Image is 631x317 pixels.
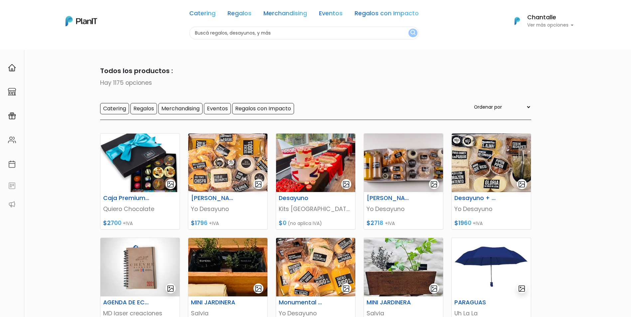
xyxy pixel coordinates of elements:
img: feedback-78b5a0c8f98aac82b08bfc38622c3050aee476f2c9584af64705fc4e61158814.svg [8,182,16,190]
span: $1796 [191,219,208,227]
img: gallery-light [342,285,350,292]
h6: Chantalle [527,15,574,21]
img: thumb_11_Agenda_A5_Tapa_EcoCuero-PhotoRoom-PhotoRoom.png [100,238,180,296]
h6: PARAGUAS [450,299,505,306]
a: Regalos [228,11,251,19]
img: people-662611757002400ad9ed0e3c099ab2801c6687ba6c219adb57efc949bc21e19d.svg [8,136,16,144]
span: (no aplica IVA) [288,220,322,227]
h6: Caja Premium Turquesa [99,195,154,202]
h6: AGENDA DE ECOCUERO [99,299,154,306]
img: gallery-light [167,180,174,188]
img: campaigns-02234683943229c281be62815700db0a1741e53638e28bf9629b52c665b00959.svg [8,112,16,120]
span: +IVA [473,220,483,227]
input: Merchandising [158,103,203,114]
p: Hay 1175 opciones [100,78,531,87]
input: Regalos con Impacto [232,103,294,114]
a: gallery-light Caja Premium Turquesa Quiero Chocolate $2700 +IVA [100,133,180,230]
h6: MINI JARDINERA [363,299,417,306]
span: $2700 [103,219,121,227]
img: home-e721727adea9d79c4d83392d1f703f7f8bce08238fde08b1acbfd93340b81755.svg [8,64,16,72]
img: search_button-432b6d5273f82d61273b3651a40e1bd1b912527efae98b1b7a1b2c0702e16a8d.svg [410,30,415,36]
p: Yo Desayuno [454,205,528,213]
a: gallery-light [PERSON_NAME] para compartir Yo Desayuno $2718 +IVA [364,133,443,230]
h6: Desayuno + mate [450,195,505,202]
img: gallery-light [342,180,350,188]
img: calendar-87d922413cdce8b2cf7b7f5f62616a5cf9e4887200fb71536465627b3292af00.svg [8,160,16,168]
img: gallery-light [167,285,174,292]
img: thumb_57AAC1D3-D122-4059-94DC-C67A1C5260C8.jpeg [452,238,531,296]
img: partners-52edf745621dab592f3b2c58e3bca9d71375a7ef29c3b500c9f145b62cc070d4.svg [8,200,16,208]
h6: [PERSON_NAME] para compartir [187,195,241,202]
a: gallery-light Desayuno Kits [GEOGRAPHIC_DATA] $0 (no aplica IVA) [276,133,356,230]
span: +IVA [209,220,219,227]
img: thumb_Monumentalportada.jpg [276,238,355,296]
span: +IVA [123,220,133,227]
img: gallery-light [254,285,262,292]
img: thumb_WhatsApp_Image_2021-11-04_at_12.21.50portada.jpeg [188,238,267,296]
span: $1960 [454,219,471,227]
img: PlanIt Logo [66,16,97,26]
a: Regalos con Impacto [355,11,419,19]
a: Merchandising [263,11,307,19]
p: Todos los productos : [100,66,531,76]
input: Regalos [130,103,157,114]
img: gallery-light [254,180,262,188]
a: gallery-light Desayuno + mate Yo Desayuno $1960 +IVA [451,133,531,230]
button: PlanIt Logo Chantalle Ver más opciones [506,12,574,30]
span: $2718 [367,219,384,227]
img: thumb_90b3d6_b770bf60cbda402488c72967ffae92af_mv2.png [100,134,180,192]
input: Eventos [204,103,231,114]
p: Quiero Chocolate [103,205,177,213]
input: Buscá regalos, desayunos, y más [189,27,419,40]
img: thumb_WhatsApp_Image_2025-04-24_at_11.36.44.jpeg [276,134,355,192]
img: thumb_Captura_de_pantalla_2025-02-28_111842.png [364,134,443,192]
img: gallery-light [518,180,526,188]
img: thumb_WhatsApp_Image_2021-11-04_at_12.09.04.jpeg [364,238,443,296]
span: $0 [279,219,286,227]
img: gallery-light [430,285,438,292]
input: Catering [100,103,129,114]
p: Kits [GEOGRAPHIC_DATA] [279,205,353,213]
p: Yo Desayuno [367,205,440,213]
span: +IVA [385,220,395,227]
p: Yo Desayuno [191,205,265,213]
a: Eventos [319,11,343,19]
img: PlanIt Logo [510,14,525,28]
p: Ver más opciones [527,23,574,28]
img: gallery-light [518,285,526,292]
h6: Desayuno [275,195,329,202]
img: marketplace-4ceaa7011d94191e9ded77b95e3339b90024bf715f7c57f8cf31f2d8c509eaba.svg [8,88,16,96]
h6: MINI JARDINERA [187,299,241,306]
h6: Monumental para compartir [275,299,329,306]
img: gallery-light [430,180,438,188]
img: thumb_Margaritaportada.jpg [188,134,267,192]
img: thumb_matero_portada.jpg [452,134,531,192]
a: gallery-light [PERSON_NAME] para compartir Yo Desayuno $1796 +IVA [188,133,268,230]
a: Catering [189,11,216,19]
h6: [PERSON_NAME] para compartir [363,195,417,202]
